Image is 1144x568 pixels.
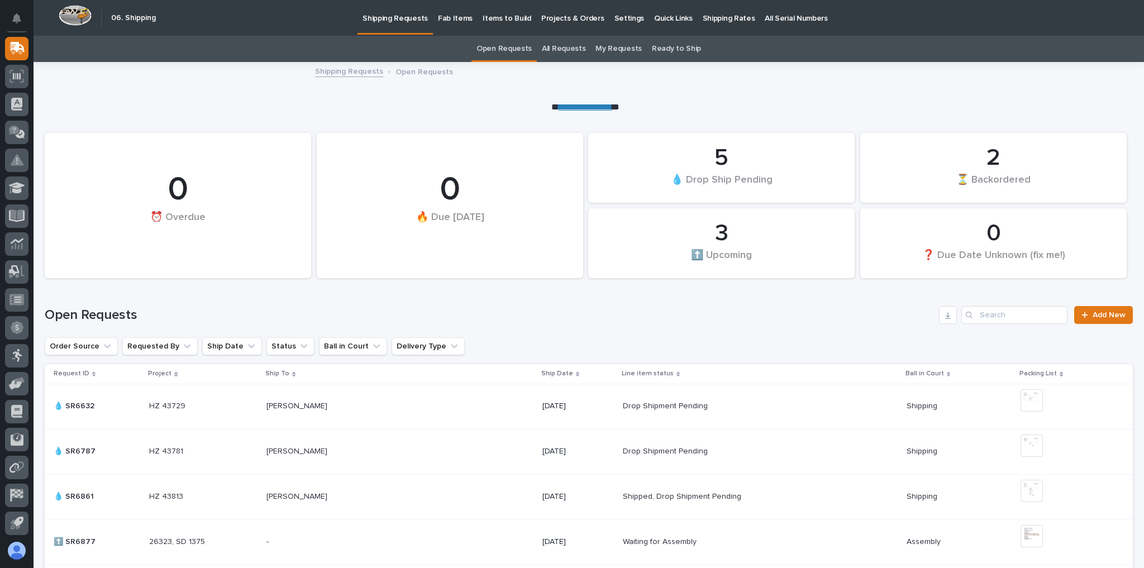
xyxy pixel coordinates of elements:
div: Notifications [14,13,28,31]
button: Notifications [5,7,28,30]
p: [DATE] [542,492,614,502]
div: 2 [879,144,1108,172]
button: Ball in Court [319,337,387,355]
button: Status [266,337,314,355]
a: Shipping Requests [315,64,383,77]
p: Request ID [54,367,89,380]
p: 26323, SD 1375 [149,535,207,547]
div: 5 [607,144,836,172]
p: Shipping [907,399,940,411]
p: Waiting for Assembly [623,535,699,547]
a: Open Requests [476,36,532,62]
p: Packing List [1019,367,1057,380]
p: Line item status [622,367,674,380]
tr: 💧 SR6861💧 SR6861 HZ 43813HZ 43813 [PERSON_NAME][PERSON_NAME] [DATE]Shipped, Drop Shipment Pending... [45,474,1133,519]
a: Ready to Ship [652,36,701,62]
div: ⬆️ Upcoming [607,249,836,272]
p: Drop Shipment Pending [623,399,710,411]
p: - [266,535,271,547]
p: ⬆️ SR6877 [54,535,98,547]
button: Order Source [45,337,118,355]
p: 💧 SR6861 [54,490,96,502]
tr: 💧 SR6632💧 SR6632 HZ 43729HZ 43729 [PERSON_NAME][PERSON_NAME] [DATE]Drop Shipment PendingDrop Ship... [45,384,1133,429]
a: My Requests [595,36,642,62]
div: ❓ Due Date Unknown (fix me!) [879,249,1108,272]
input: Search [961,306,1067,324]
button: Delivery Type [392,337,465,355]
div: 🔥 Due [DATE] [336,211,564,246]
p: Ship Date [541,367,573,380]
p: HZ 43781 [149,445,185,456]
span: Add New [1093,311,1126,319]
p: Ship To [265,367,289,380]
div: ⏰ Overdue [64,211,292,246]
button: users-avatar [5,539,28,562]
p: [DATE] [542,447,614,456]
p: [PERSON_NAME] [266,445,330,456]
p: Drop Shipment Pending [623,445,710,456]
p: [PERSON_NAME] [266,490,330,502]
tr: ⬆️ SR6877⬆️ SR6877 26323, SD 137526323, SD 1375 -- [DATE]Waiting for AssemblyWaiting for Assembly... [45,519,1133,565]
p: 💧 SR6787 [54,445,98,456]
p: Assembly [907,535,943,547]
div: 0 [64,170,292,210]
div: ⏳ Backordered [879,173,1108,197]
p: HZ 43729 [149,399,188,411]
a: All Requests [542,36,585,62]
tr: 💧 SR6787💧 SR6787 HZ 43781HZ 43781 [PERSON_NAME][PERSON_NAME] [DATE]Drop Shipment PendingDrop Ship... [45,429,1133,474]
p: Shipping [907,490,940,502]
div: 3 [607,219,836,247]
button: Ship Date [202,337,262,355]
p: [DATE] [542,537,614,547]
p: Shipped, Drop Shipment Pending [623,490,743,502]
h2: 06. Shipping [111,13,156,23]
p: Project [148,367,171,380]
p: Open Requests [395,65,453,77]
p: HZ 43813 [149,490,185,502]
p: Shipping [907,445,940,456]
p: Ball in Court [905,367,944,380]
a: Add New [1074,306,1133,324]
button: Requested By [122,337,198,355]
div: 💧 Drop Ship Pending [607,173,836,197]
p: [DATE] [542,402,614,411]
img: Workspace Logo [59,5,92,26]
p: 💧 SR6632 [54,399,97,411]
p: [PERSON_NAME] [266,399,330,411]
div: 0 [336,170,564,210]
h1: Open Requests [45,307,935,323]
div: 0 [879,219,1108,247]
